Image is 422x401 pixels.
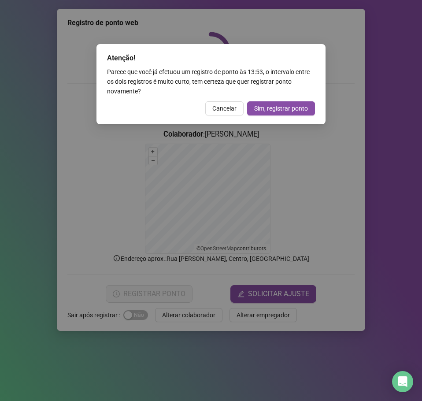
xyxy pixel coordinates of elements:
div: Atenção! [107,53,315,63]
span: Cancelar [212,104,237,113]
div: Open Intercom Messenger [392,371,413,392]
button: Cancelar [205,101,244,115]
button: Sim, registrar ponto [247,101,315,115]
span: Sim, registrar ponto [254,104,308,113]
div: Parece que você já efetuou um registro de ponto às 13:53 , o intervalo entre os dois registros é ... [107,67,315,96]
